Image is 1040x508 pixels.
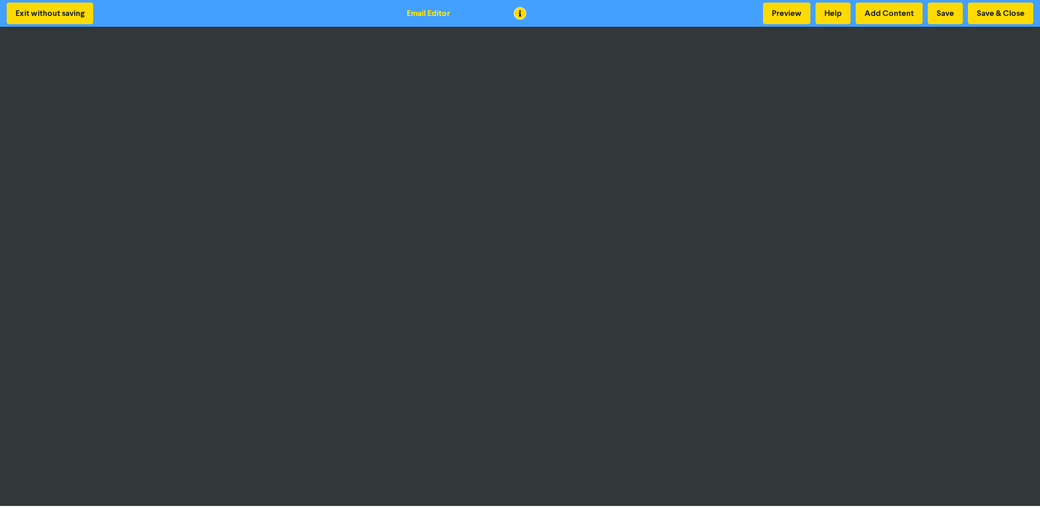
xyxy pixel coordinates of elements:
button: Preview [763,3,810,24]
div: Email Editor [407,7,450,20]
button: Save & Close [968,3,1033,24]
button: Save [928,3,963,24]
button: Exit without saving [7,3,93,24]
button: Add Content [856,3,923,24]
button: Help [816,3,851,24]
